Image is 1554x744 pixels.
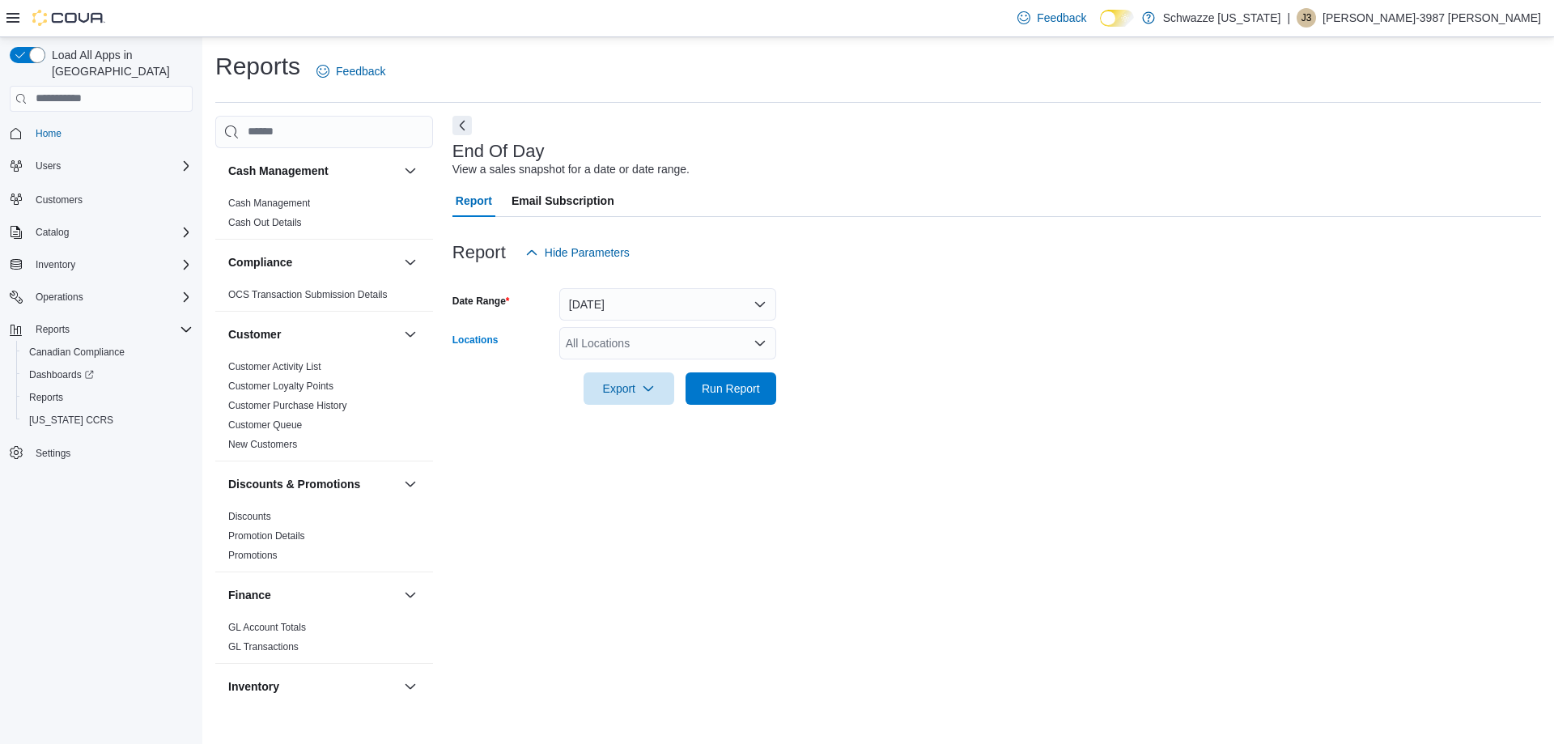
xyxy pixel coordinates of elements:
[36,226,69,239] span: Catalog
[36,127,62,140] span: Home
[452,161,690,178] div: View a sales snapshot for a date or date range.
[584,372,674,405] button: Export
[1301,8,1312,28] span: J3
[29,444,77,463] a: Settings
[754,337,766,350] button: Open list of options
[29,156,193,176] span: Users
[23,388,70,407] a: Reports
[10,115,193,507] nav: Complex example
[452,243,506,262] h3: Report
[215,50,300,83] h1: Reports
[36,291,83,304] span: Operations
[401,325,420,344] button: Customer
[228,254,397,270] button: Compliance
[29,124,68,143] a: Home
[228,438,297,451] span: New Customers
[16,409,199,432] button: [US_STATE] CCRS
[29,123,193,143] span: Home
[1011,2,1093,34] a: Feedback
[401,253,420,272] button: Compliance
[23,365,193,385] span: Dashboards
[29,320,193,339] span: Reports
[23,342,193,362] span: Canadian Compliance
[29,287,90,307] button: Operations
[3,155,199,177] button: Users
[3,253,199,276] button: Inventory
[3,441,199,465] button: Settings
[456,185,492,217] span: Report
[228,326,281,342] h3: Customer
[228,254,292,270] h3: Compliance
[228,550,278,561] a: Promotions
[228,587,271,603] h3: Finance
[228,529,305,542] span: Promotion Details
[3,187,199,210] button: Customers
[29,223,75,242] button: Catalog
[228,476,360,492] h3: Discounts & Promotions
[228,419,302,431] a: Customer Queue
[3,221,199,244] button: Catalog
[1100,10,1134,27] input: Dark Mode
[401,474,420,494] button: Discounts & Promotions
[3,318,199,341] button: Reports
[29,156,67,176] button: Users
[29,320,76,339] button: Reports
[228,217,302,228] a: Cash Out Details
[228,399,347,412] span: Customer Purchase History
[29,391,63,404] span: Reports
[29,287,193,307] span: Operations
[452,295,510,308] label: Date Range
[228,621,306,634] span: GL Account Totals
[29,368,94,381] span: Dashboards
[1037,10,1086,26] span: Feedback
[228,289,388,300] a: OCS Transaction Submission Details
[512,185,614,217] span: Email Subscription
[228,361,321,372] a: Customer Activity List
[228,326,397,342] button: Customer
[1163,8,1281,28] p: Schwazze [US_STATE]
[593,372,664,405] span: Export
[36,159,61,172] span: Users
[36,258,75,271] span: Inventory
[16,341,199,363] button: Canadian Compliance
[215,285,433,311] div: Compliance
[228,439,297,450] a: New Customers
[559,288,776,321] button: [DATE]
[23,410,120,430] a: [US_STATE] CCRS
[29,255,193,274] span: Inventory
[215,507,433,572] div: Discounts & Promotions
[29,414,113,427] span: [US_STATE] CCRS
[3,286,199,308] button: Operations
[310,55,392,87] a: Feedback
[228,549,278,562] span: Promotions
[228,511,271,522] a: Discounts
[228,530,305,542] a: Promotion Details
[519,236,636,269] button: Hide Parameters
[228,360,321,373] span: Customer Activity List
[228,288,388,301] span: OCS Transaction Submission Details
[228,587,397,603] button: Finance
[452,142,545,161] h3: End Of Day
[215,618,433,663] div: Finance
[215,193,433,239] div: Cash Management
[228,640,299,653] span: GL Transactions
[29,189,193,209] span: Customers
[228,163,397,179] button: Cash Management
[29,443,193,463] span: Settings
[452,116,472,135] button: Next
[23,365,100,385] a: Dashboards
[36,447,70,460] span: Settings
[228,419,302,432] span: Customer Queue
[215,357,433,461] div: Customer
[228,216,302,229] span: Cash Out Details
[228,510,271,523] span: Discounts
[228,400,347,411] a: Customer Purchase History
[228,678,279,695] h3: Inventory
[29,346,125,359] span: Canadian Compliance
[32,10,105,26] img: Cova
[401,161,420,181] button: Cash Management
[228,381,333,392] a: Customer Loyalty Points
[401,677,420,696] button: Inventory
[29,223,193,242] span: Catalog
[228,678,397,695] button: Inventory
